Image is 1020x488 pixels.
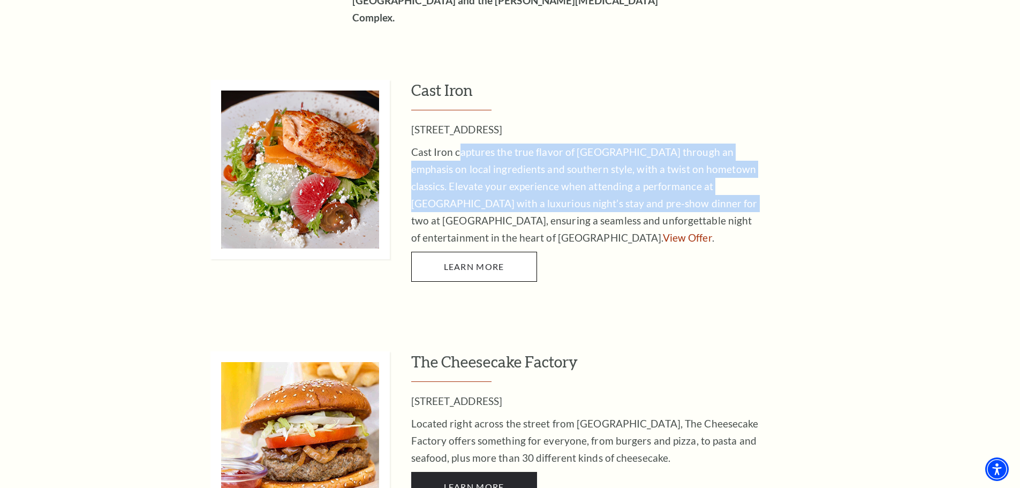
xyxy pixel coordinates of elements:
[411,351,842,382] h3: The Cheesecake Factory
[411,415,759,467] p: Located right across the street from [GEOGRAPHIC_DATA], The Cheesecake Factory offers something f...
[411,252,537,282] a: LEARN MORE Cast Iron - open in a new tab
[210,80,390,259] img: Cast Iron
[411,393,759,410] p: [STREET_ADDRESS]
[444,261,504,272] span: LEARN MORE
[985,457,1009,481] div: Accessibility Menu
[411,121,759,138] p: [STREET_ADDRESS]
[411,80,842,110] h3: Cast Iron
[663,231,712,244] a: View Offer - open in a new tab
[411,144,759,246] p: Cast Iron captures the true flavor of [GEOGRAPHIC_DATA] through an emphasis on local ingredients ...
